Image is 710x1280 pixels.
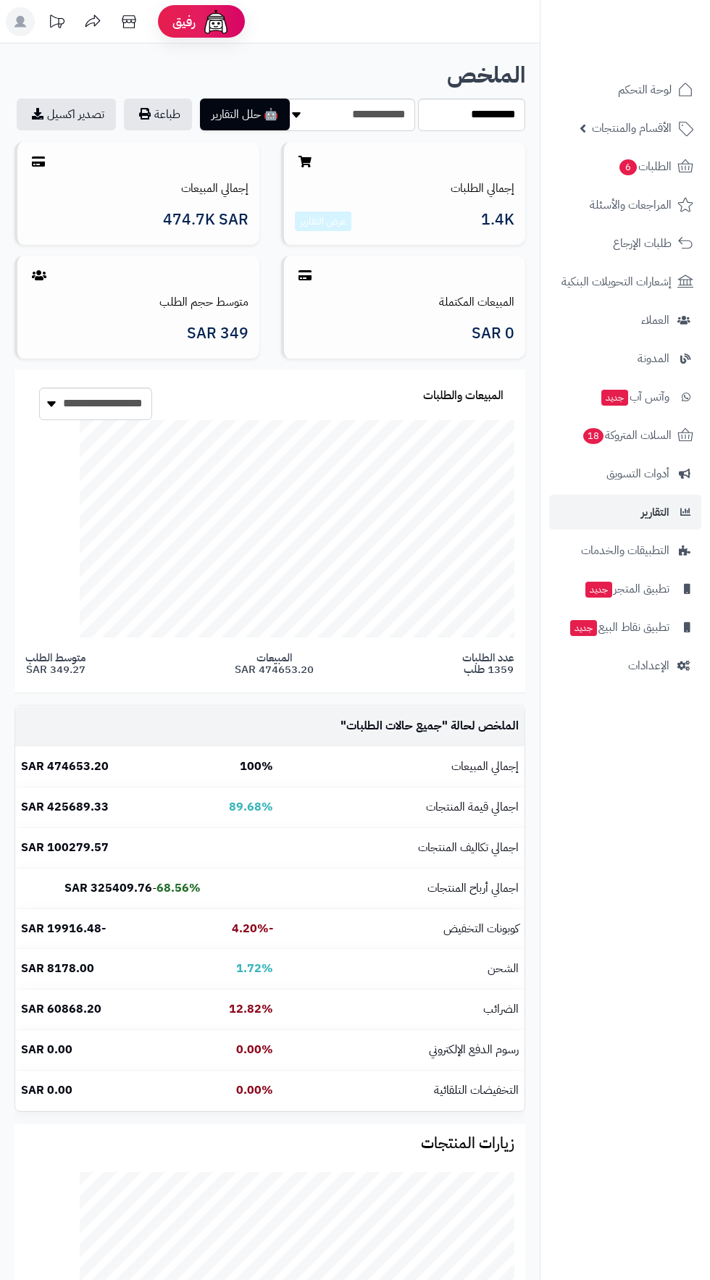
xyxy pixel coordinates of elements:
span: الإعدادات [628,656,669,676]
span: المدونة [638,348,669,369]
a: متوسط حجم الطلب [159,293,248,311]
b: 68.56% [156,879,201,897]
a: عرض التقارير [300,214,346,229]
button: طباعة [124,99,192,130]
b: 89.68% [229,798,273,816]
a: تصدير اكسيل [17,99,116,130]
span: جديد [585,582,612,598]
span: 1.4K [481,212,514,232]
a: إجمالي المبيعات [181,180,248,197]
td: اجمالي تكاليف المنتجات [279,828,525,868]
a: السلات المتروكة18 [549,418,701,453]
span: العملاء [641,310,669,330]
span: إشعارات التحويلات البنكية [561,272,672,292]
a: أدوات التسويق [549,456,701,491]
img: ai-face.png [201,7,230,36]
span: 0 SAR [472,325,514,342]
b: 0.00% [236,1082,273,1099]
a: المبيعات المكتملة [439,293,514,311]
a: الإعدادات [549,648,701,683]
b: -4.20% [232,920,273,937]
a: تطبيق نقاط البيعجديد [549,610,701,645]
b: -19916.48 SAR [21,920,106,937]
a: طلبات الإرجاع [549,226,701,261]
td: اجمالي أرباح المنتجات [279,869,525,908]
a: الطلبات6 [549,149,701,184]
span: التطبيقات والخدمات [581,540,669,561]
td: الشحن [279,949,525,989]
span: المراجعات والأسئلة [590,195,672,215]
b: 325409.76 SAR [64,879,152,897]
span: 6 [619,159,637,175]
a: التطبيقات والخدمات [549,533,701,568]
td: اجمالي قيمة المنتجات [279,787,525,827]
span: 18 [583,428,603,444]
span: أدوات التسويق [606,464,669,484]
b: 425689.33 SAR [21,798,109,816]
b: 474653.20 SAR [21,758,109,775]
span: الطلبات [618,156,672,177]
td: الضرائب [279,990,525,1029]
b: 60868.20 SAR [21,1000,101,1018]
span: الأقسام والمنتجات [592,118,672,138]
span: 349 SAR [187,325,248,342]
span: جديد [570,620,597,636]
b: 100279.57 SAR [21,839,109,856]
span: طلبات الإرجاع [613,233,672,254]
span: التقارير [641,502,669,522]
button: 🤖 حلل التقارير [200,99,290,130]
td: التخفيضات التلقائية [279,1071,525,1110]
a: إجمالي الطلبات [451,180,514,197]
a: تطبيق المتجرجديد [549,572,701,606]
b: 12.82% [229,1000,273,1018]
span: متوسط الطلب 349.27 SAR [25,652,85,676]
a: المراجعات والأسئلة [549,188,701,222]
b: 100% [240,758,273,775]
h3: المبيعات والطلبات [423,390,504,403]
a: تحديثات المنصة [38,7,75,40]
td: إجمالي المبيعات [279,747,525,787]
span: لوحة التحكم [618,80,672,100]
span: تطبيق المتجر [584,579,669,599]
a: التقارير [549,495,701,530]
td: رسوم الدفع الإلكتروني [279,1030,525,1070]
span: عدد الطلبات 1359 طلب [462,652,514,676]
td: - [15,869,206,908]
span: 474.7K SAR [163,212,248,228]
a: العملاء [549,303,701,338]
span: المبيعات 474653.20 SAR [235,652,314,676]
span: تطبيق نقاط البيع [569,617,669,637]
span: رفيق [172,13,196,30]
td: الملخص لحالة " " [279,706,525,746]
a: وآتس آبجديد [549,380,701,414]
b: 0.00 SAR [21,1082,72,1099]
span: جديد [601,390,628,406]
b: الملخص [447,58,525,92]
b: 0.00% [236,1041,273,1058]
span: وآتس آب [600,387,669,407]
b: 0.00 SAR [21,1041,72,1058]
b: 8178.00 SAR [21,960,94,977]
a: المدونة [549,341,701,376]
span: السلات المتروكة [582,425,672,446]
b: 1.72% [236,960,273,977]
td: كوبونات التخفيض [279,909,525,949]
a: إشعارات التحويلات البنكية [549,264,701,299]
a: لوحة التحكم [549,72,701,107]
span: جميع حالات الطلبات [346,717,442,735]
h3: زيارات المنتجات [25,1135,514,1152]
